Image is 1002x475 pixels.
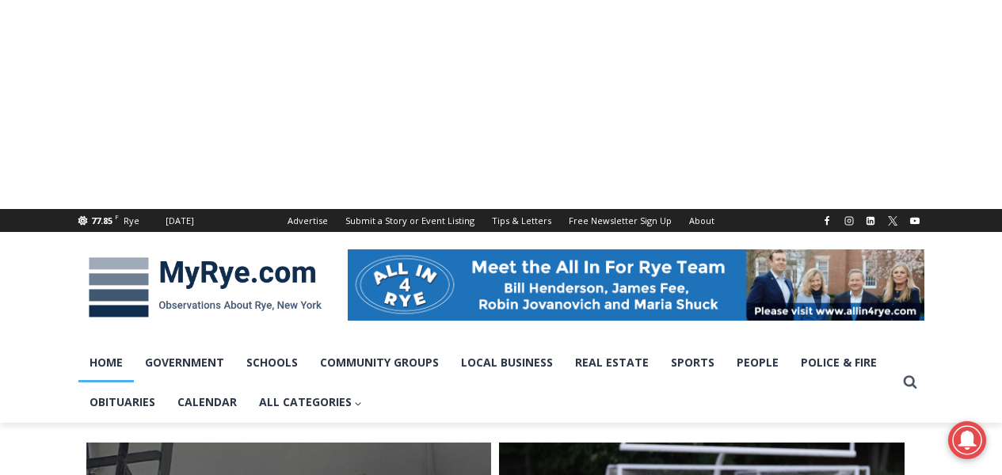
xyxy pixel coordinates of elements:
div: [DATE] [166,214,194,228]
a: Government [134,343,235,382]
a: Tips & Letters [483,209,560,232]
a: Schools [235,343,309,382]
button: View Search Form [896,368,924,397]
a: Calendar [166,382,248,422]
a: Instagram [840,211,859,230]
a: Home [78,343,134,382]
a: Submit a Story or Event Listing [337,209,483,232]
a: Facebook [817,211,836,230]
span: F [115,212,119,221]
a: People [726,343,790,382]
a: Local Business [450,343,564,382]
a: All Categories [248,382,374,422]
span: 77.85 [91,215,112,226]
a: Advertise [279,209,337,232]
nav: Secondary Navigation [279,209,723,232]
a: Obituaries [78,382,166,422]
a: Community Groups [309,343,450,382]
a: X [883,211,902,230]
a: Linkedin [861,211,880,230]
a: YouTube [905,211,924,230]
img: All in for Rye [348,249,924,321]
a: About [680,209,723,232]
a: Real Estate [564,343,660,382]
img: MyRye.com [78,246,332,329]
a: Sports [660,343,726,382]
a: Free Newsletter Sign Up [560,209,680,232]
a: Police & Fire [790,343,888,382]
span: All Categories [259,393,363,411]
div: Rye [124,214,139,228]
nav: Primary Navigation [78,343,896,423]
